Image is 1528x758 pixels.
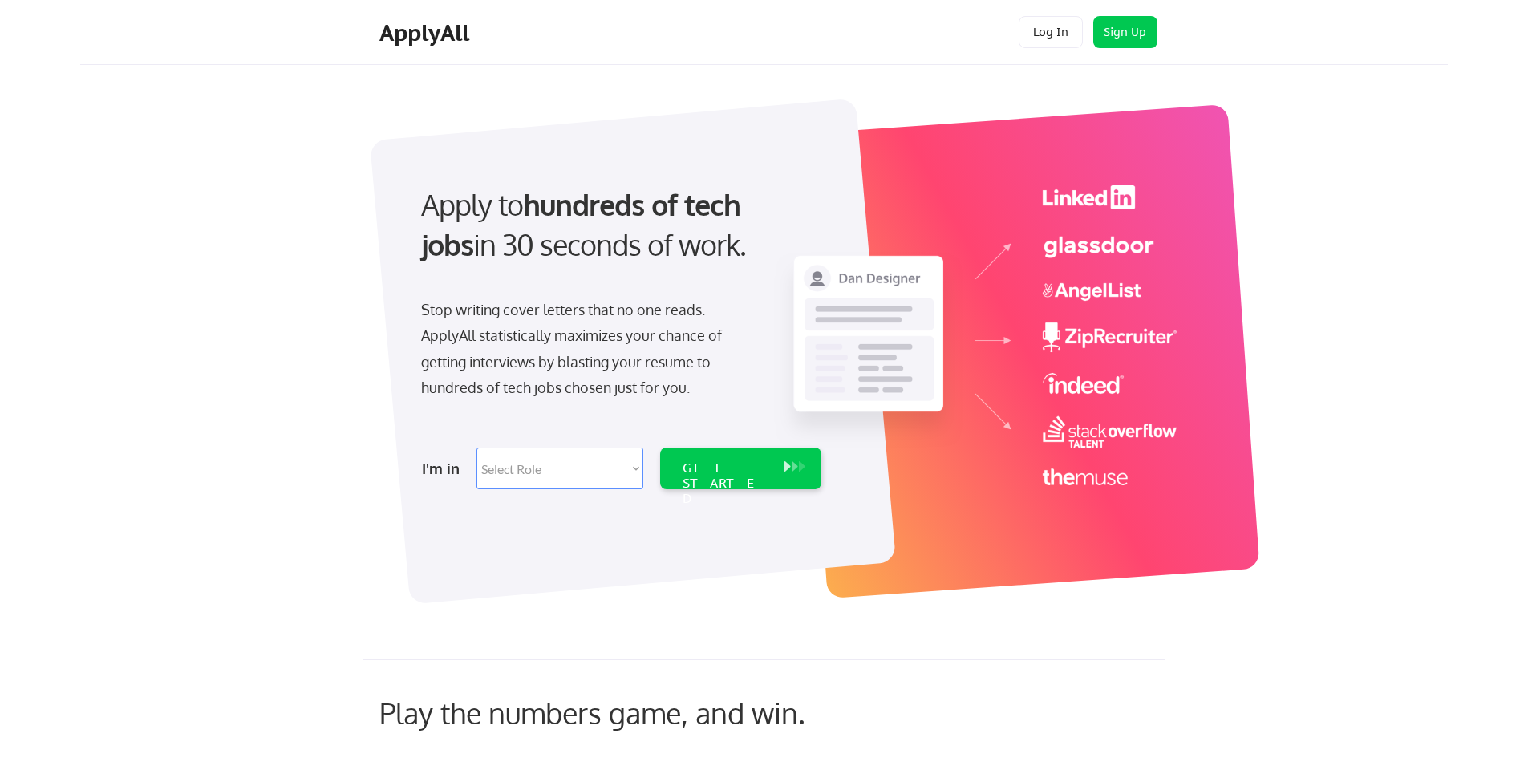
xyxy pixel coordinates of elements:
button: Log In [1019,16,1083,48]
div: Play the numbers game, and win. [379,695,877,730]
div: GET STARTED [683,460,768,507]
div: Apply to in 30 seconds of work. [421,184,815,266]
div: ApplyAll [379,19,474,47]
div: I'm in [422,456,467,481]
div: Stop writing cover letters that no one reads. ApplyAll statistically maximizes your chance of get... [421,297,751,401]
button: Sign Up [1093,16,1157,48]
strong: hundreds of tech jobs [421,186,748,262]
